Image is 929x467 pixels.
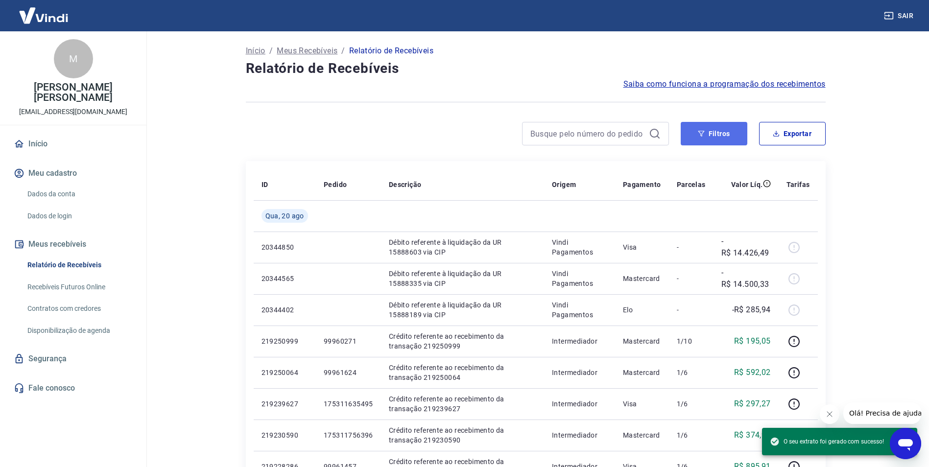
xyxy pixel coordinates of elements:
p: 219230590 [262,430,308,440]
a: Início [12,133,135,155]
p: 20344402 [262,305,308,315]
p: Crédito referente ao recebimento da transação 219230590 [389,425,536,445]
p: Visa [623,399,661,409]
p: 1/10 [677,336,706,346]
p: -R$ 14.500,33 [721,267,771,290]
a: Relatório de Recebíveis [24,255,135,275]
p: -R$ 285,94 [732,304,771,316]
p: [EMAIL_ADDRESS][DOMAIN_NAME] [19,107,127,117]
p: Intermediador [552,368,607,377]
a: Meus Recebíveis [277,45,337,57]
a: Segurança [12,348,135,370]
p: Relatório de Recebíveis [349,45,433,57]
iframe: Fechar mensagem [820,404,839,424]
p: 1/6 [677,368,706,377]
p: R$ 592,02 [734,367,771,378]
span: O seu extrato foi gerado com sucesso! [770,437,884,446]
a: Fale conosco [12,377,135,399]
p: 99960271 [324,336,373,346]
p: Pagamento [623,180,661,189]
p: Crédito referente ao recebimento da transação 219250999 [389,331,536,351]
p: - [677,305,706,315]
p: Débito referente à liquidação da UR 15888603 via CIP [389,237,536,257]
img: Vindi [12,0,75,30]
p: Crédito referente ao recebimento da transação 219239627 [389,394,536,414]
p: 219250064 [262,368,308,377]
p: R$ 297,27 [734,398,771,410]
p: Elo [623,305,661,315]
p: Intermediador [552,430,607,440]
input: Busque pelo número do pedido [530,126,645,141]
a: Recebíveis Futuros Online [24,277,135,297]
p: Mastercard [623,274,661,283]
p: Débito referente à liquidação da UR 15888335 via CIP [389,269,536,288]
a: Dados de login [24,206,135,226]
p: -R$ 14.426,49 [721,235,771,259]
p: - [677,242,706,252]
iframe: Mensagem da empresa [843,402,921,424]
span: Olá! Precisa de ajuda? [6,7,82,15]
p: 175311756396 [324,430,373,440]
p: R$ 374,92 [734,429,771,441]
p: 99961624 [324,368,373,377]
p: Descrição [389,180,422,189]
p: 20344565 [262,274,308,283]
p: 1/6 [677,430,706,440]
button: Filtros [681,122,747,145]
p: ID [262,180,268,189]
p: Vindi Pagamentos [552,300,607,320]
a: Contratos com credores [24,299,135,319]
a: Saiba como funciona a programação dos recebimentos [623,78,826,90]
p: Vindi Pagamentos [552,269,607,288]
p: Débito referente à liquidação da UR 15888189 via CIP [389,300,536,320]
p: Origem [552,180,576,189]
button: Sair [882,7,917,25]
a: Dados da conta [24,184,135,204]
p: Pedido [324,180,347,189]
button: Meu cadastro [12,163,135,184]
p: / [269,45,273,57]
p: 219250999 [262,336,308,346]
p: Mastercard [623,368,661,377]
p: 219239627 [262,399,308,409]
p: Parcelas [677,180,706,189]
p: Visa [623,242,661,252]
p: 1/6 [677,399,706,409]
p: 20344850 [262,242,308,252]
p: Intermediador [552,399,607,409]
p: Vindi Pagamentos [552,237,607,257]
button: Meus recebíveis [12,233,135,255]
div: M [54,39,93,78]
p: Intermediador [552,336,607,346]
p: Mastercard [623,430,661,440]
p: / [341,45,345,57]
iframe: Botão para abrir a janela de mensagens [890,428,921,459]
p: [PERSON_NAME] [PERSON_NAME] [8,82,139,103]
span: Qua, 20 ago [265,211,304,221]
p: 175311635495 [324,399,373,409]
h4: Relatório de Recebíveis [246,59,826,78]
p: Crédito referente ao recebimento da transação 219250064 [389,363,536,382]
button: Exportar [759,122,826,145]
p: Valor Líq. [731,180,763,189]
a: Início [246,45,265,57]
p: R$ 195,05 [734,335,771,347]
p: Mastercard [623,336,661,346]
a: Disponibilização de agenda [24,321,135,341]
p: Tarifas [786,180,810,189]
p: - [677,274,706,283]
